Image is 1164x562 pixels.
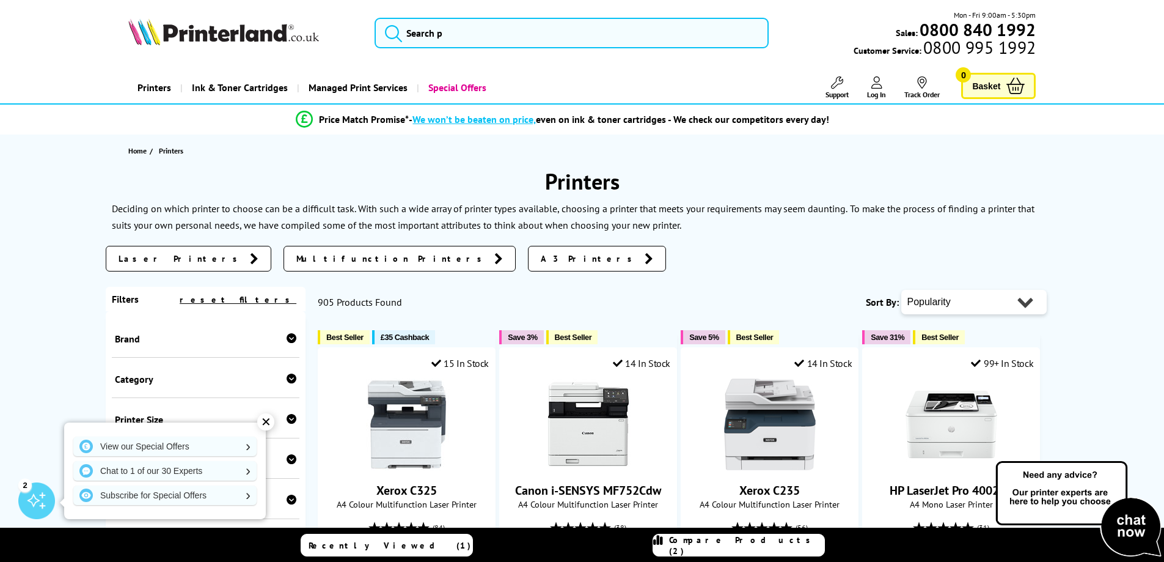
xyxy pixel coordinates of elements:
img: Xerox C235 [724,379,816,470]
span: 905 Products Found [318,296,402,308]
span: Save 31% [871,333,904,342]
h1: Printers [106,167,1059,196]
img: HP LaserJet Pro 4002dn [906,379,997,470]
img: Canon i-SENSYS MF752Cdw [543,379,634,470]
div: 2 [18,478,32,492]
a: Home [128,144,150,157]
span: Sales: [896,27,918,39]
button: £35 Cashback [372,330,435,344]
span: Basket [972,78,1000,94]
div: 99+ In Stock [971,357,1033,369]
a: reset filters [180,294,296,305]
span: We won’t be beaten on price, [412,113,536,125]
span: Laser Printers [119,253,244,265]
button: Save 5% [681,330,725,344]
a: Xerox C235 [739,483,800,498]
span: A4 Mono Laser Printer [869,498,1033,510]
a: 0800 840 1992 [918,24,1036,35]
p: To make the process of finding a printer that suits your own personal needs, we have compiled som... [112,202,1034,231]
a: Xerox C325 [361,460,453,473]
a: Ink & Toner Cartridges [180,72,297,103]
span: Best Seller [326,333,364,342]
a: Special Offers [417,72,496,103]
a: Printers [128,72,180,103]
button: Best Seller [318,330,370,344]
span: (56) [796,516,808,539]
span: Printers [159,146,183,155]
div: ✕ [257,413,274,431]
span: Ink & Toner Cartridges [192,72,288,103]
button: Best Seller [913,330,965,344]
a: A3 Printers [528,246,666,272]
span: A4 Colour Multifunction Laser Printer [506,498,670,510]
span: (31) [977,516,989,539]
span: Filters [112,293,139,305]
img: Xerox C325 [361,379,453,470]
a: HP LaserJet Pro 4002dn [906,460,997,473]
li: modal_Promise [100,109,1027,130]
a: HP LaserJet Pro 4002dn [890,483,1012,498]
span: Save 3% [508,333,537,342]
span: 0 [956,67,971,83]
a: Printerland Logo [128,18,360,48]
span: A4 Colour Multifunction Laser Printer [687,498,852,510]
span: Sort By: [866,296,899,308]
img: Open Live Chat window [993,459,1164,560]
span: Best Seller [921,333,959,342]
span: Best Seller [736,333,774,342]
a: Compare Products (2) [653,534,825,556]
a: Xerox C235 [724,460,816,473]
span: A3 Printers [541,253,639,265]
span: (84) [433,516,445,539]
a: Support [825,76,849,99]
span: Save 5% [689,333,719,342]
a: Subscribe for Special Offers [73,486,257,505]
a: Canon i-SENSYS MF752Cdw [543,460,634,473]
span: 0800 995 1992 [921,42,1036,53]
div: Printer Size [115,413,297,426]
div: 15 In Stock [431,357,489,369]
span: £35 Cashback [381,333,429,342]
a: Basket 0 [961,73,1036,99]
a: Canon i-SENSYS MF752Cdw [515,483,661,498]
a: Xerox C325 [376,483,437,498]
div: - even on ink & toner cartridges - We check our competitors every day! [409,113,829,125]
a: View our Special Offers [73,437,257,456]
button: Best Seller [546,330,598,344]
span: A4 Colour Multifunction Laser Printer [324,498,489,510]
span: Customer Service: [854,42,1036,56]
button: Save 3% [499,330,543,344]
a: Log In [867,76,886,99]
p: Deciding on which printer to choose can be a difficult task. With such a wide array of printer ty... [112,202,847,215]
span: Best Seller [555,333,592,342]
a: Managed Print Services [297,72,417,103]
div: Brand [115,333,297,345]
div: Category [115,373,297,385]
span: Compare Products (2) [669,534,824,556]
span: Recently Viewed (1) [309,540,471,551]
button: Best Seller [728,330,780,344]
div: 14 In Stock [613,357,670,369]
span: Mon - Fri 9:00am - 5:30pm [954,9,1036,21]
a: Chat to 1 of our 30 Experts [73,461,257,481]
span: Log In [867,90,886,99]
button: Save 31% [862,330,910,344]
span: Price Match Promise* [319,113,409,125]
a: Track Order [904,76,940,99]
a: Multifunction Printers [284,246,516,272]
a: Recently Viewed (1) [301,534,473,556]
span: Multifunction Printers [296,253,488,265]
img: Printerland Logo [128,18,319,45]
span: (38) [614,516,626,539]
a: Laser Printers [106,246,271,272]
b: 0800 840 1992 [920,18,1036,41]
input: Search p [375,18,769,48]
div: 14 In Stock [794,357,852,369]
span: Support [825,90,849,99]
